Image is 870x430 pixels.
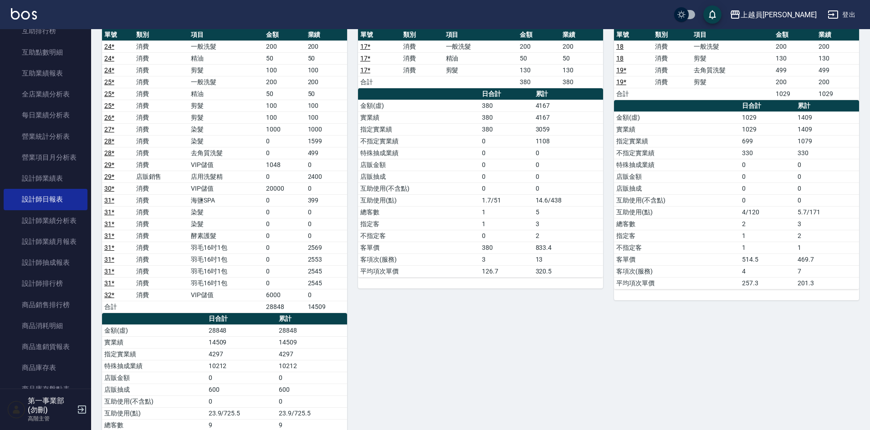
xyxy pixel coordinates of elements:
td: 320.5 [533,265,603,277]
td: 剪髮 [691,76,773,88]
td: 實業績 [102,336,206,348]
td: 0 [264,135,305,147]
td: 不指定客 [358,230,480,242]
td: 客單價 [614,253,740,265]
td: 469.7 [795,253,859,265]
td: 合計 [358,76,401,88]
td: 14509 [276,336,347,348]
th: 累計 [533,88,603,100]
td: 13 [533,253,603,265]
td: 4167 [533,100,603,111]
table: a dense table [358,88,603,278]
td: 330 [795,147,859,159]
td: 7 [795,265,859,277]
td: 互助使用(不含點) [358,182,480,194]
td: 200 [264,76,305,88]
td: 金額(虛) [102,324,206,336]
th: 業績 [306,29,347,41]
td: 消費 [653,40,691,52]
td: 消費 [134,40,189,52]
td: 50 [560,52,603,64]
td: 200 [306,76,347,88]
td: 4297 [206,348,277,360]
a: 互助業績報表 [4,63,87,84]
td: 消費 [134,135,189,147]
td: 3059 [533,123,603,135]
td: 0 [206,395,277,407]
td: 201.3 [795,277,859,289]
td: 0 [264,253,305,265]
td: 100 [264,64,305,76]
td: 0 [306,289,347,301]
td: 20000 [264,182,305,194]
td: 4/120 [740,206,795,218]
th: 項目 [189,29,264,41]
td: 海鹽SPA [189,194,264,206]
td: 699 [740,135,795,147]
td: 店販抽成 [614,182,740,194]
td: 店販金額 [614,171,740,182]
td: 0 [276,372,347,384]
a: 商品消耗明細 [4,315,87,336]
td: 染髮 [189,123,264,135]
th: 類別 [134,29,189,41]
td: 精油 [189,52,264,64]
td: 130 [560,64,603,76]
th: 項目 [691,29,773,41]
td: VIP儲值 [189,182,264,194]
td: 100 [306,64,347,76]
td: 一般洗髮 [444,40,518,52]
td: 0 [480,147,533,159]
table: a dense table [358,29,603,88]
td: 130 [816,52,859,64]
td: 0 [740,194,795,206]
td: 消費 [401,52,444,64]
td: 不指定客 [614,242,740,253]
td: 染髮 [189,218,264,230]
td: 200 [517,40,560,52]
td: 2545 [306,277,347,289]
td: 14509 [206,336,277,348]
td: 指定實業績 [102,348,206,360]
td: 1029 [773,88,816,100]
a: 設計師日報表 [4,189,87,210]
td: 0 [795,182,859,194]
td: 330 [740,147,795,159]
td: 1029 [740,123,795,135]
td: 1108 [533,135,603,147]
td: 2400 [306,171,347,182]
td: 消費 [134,218,189,230]
td: 0 [480,159,533,171]
td: 514.5 [740,253,795,265]
a: 全店業績分析表 [4,84,87,105]
td: 不指定實業績 [614,147,740,159]
td: 羽毛16吋1包 [189,265,264,277]
td: 指定客 [614,230,740,242]
td: 店販金額 [102,372,206,384]
td: 消費 [134,182,189,194]
td: 0 [533,159,603,171]
td: 消費 [134,194,189,206]
a: 商品進銷貨報表 [4,336,87,357]
td: 1 [740,242,795,253]
th: 日合計 [206,313,277,325]
td: 5.7/171 [795,206,859,218]
td: 店販銷售 [134,171,189,182]
td: 100 [306,111,347,123]
a: 商品庫存盤點表 [4,379,87,400]
td: 客項次(服務) [614,265,740,277]
td: 特殊抽成業績 [358,147,480,159]
td: 酵素護髮 [189,230,264,242]
td: 消費 [134,123,189,135]
td: 0 [306,230,347,242]
td: 消費 [134,265,189,277]
td: 1409 [795,123,859,135]
a: 營業統計分析表 [4,126,87,147]
td: 0 [276,395,347,407]
td: 特殊抽成業績 [614,159,740,171]
td: 客單價 [358,242,480,253]
td: 200 [816,76,859,88]
table: a dense table [102,29,347,313]
td: 50 [264,52,305,64]
td: 羽毛16吋1包 [189,253,264,265]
